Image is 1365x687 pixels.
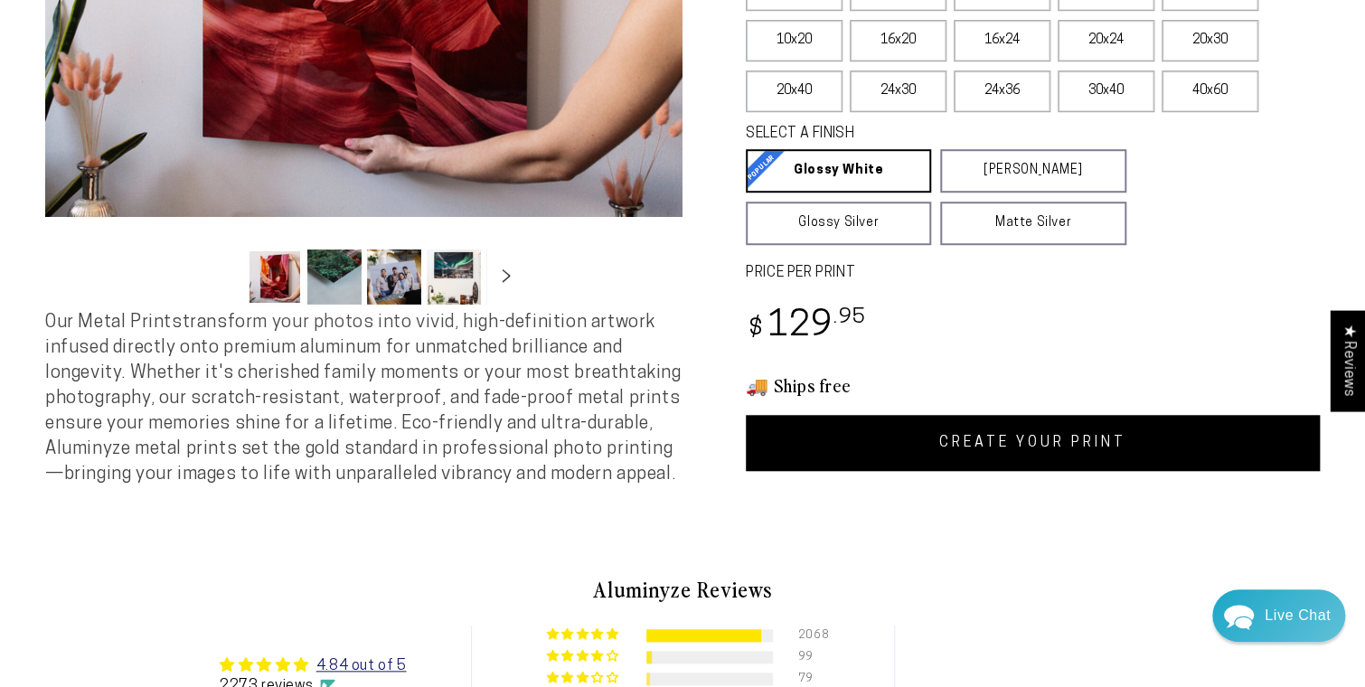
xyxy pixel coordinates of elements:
[746,309,866,344] bdi: 129
[746,373,1320,397] h3: 🚚 Ships free
[316,659,407,673] a: 4.84 out of 5
[1162,71,1258,112] label: 40x60
[1162,20,1258,61] label: 20x30
[746,263,1320,284] label: PRICE PER PRINT
[220,654,406,676] div: Average rating is 4.84 stars
[427,249,481,305] button: Load image 4 in gallery view
[850,20,946,61] label: 16x20
[746,149,931,193] a: Glossy White
[202,257,242,296] button: Slide left
[954,71,1050,112] label: 24x36
[746,20,843,61] label: 10x20
[748,317,764,342] span: $
[746,202,931,245] a: Glossy Silver
[798,629,820,642] div: 2068
[954,20,1050,61] label: 16x24
[45,314,681,484] span: Our Metal Prints transform your photos into vivid, high-definition artwork infused directly onto ...
[486,257,526,296] button: Slide right
[850,71,946,112] label: 24x30
[546,672,621,685] div: 3% (79) reviews with 3 star rating
[1058,71,1154,112] label: 30x40
[746,124,1083,145] legend: SELECT A FINISH
[798,673,820,685] div: 79
[1331,310,1365,410] div: Click to open Judge.me floating reviews tab
[746,71,843,112] label: 20x40
[833,307,866,328] sup: .95
[746,415,1320,471] a: CREATE YOUR PRINT
[1058,20,1154,61] label: 20x24
[546,628,621,642] div: 91% (2068) reviews with 5 star rating
[307,249,362,305] button: Load image 2 in gallery view
[1212,589,1345,642] div: Chat widget toggle
[1265,589,1331,642] div: Contact Us Directly
[940,202,1125,245] a: Matte Silver
[367,249,421,305] button: Load image 3 in gallery view
[798,651,820,663] div: 99
[940,149,1125,193] a: [PERSON_NAME]
[248,249,302,305] button: Load image 1 in gallery view
[546,650,621,663] div: 4% (99) reviews with 4 star rating
[155,574,1210,605] h2: Aluminyze Reviews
